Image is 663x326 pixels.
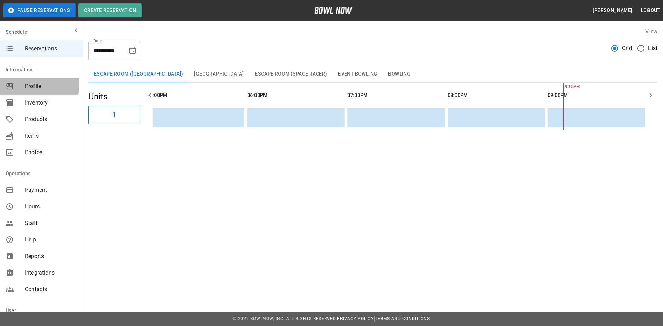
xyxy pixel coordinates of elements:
[233,316,337,321] span: © 2022 BowlNow, Inc. All Rights Reserved.
[448,86,545,105] th: 08:00PM
[375,316,430,321] a: Terms and Conditions
[247,86,345,105] th: 06:00PM
[25,219,77,227] span: Staff
[25,115,77,124] span: Products
[25,82,77,90] span: Profile
[25,99,77,107] span: Inventory
[25,202,77,211] span: Hours
[25,252,77,260] span: Reports
[112,109,116,120] h6: 1
[333,66,383,82] button: Event Bowling
[88,66,189,82] button: Escape Room ([GEOGRAPHIC_DATA])
[249,66,333,82] button: Escape Room (Space Racer)
[383,66,416,82] button: Bowling
[638,4,663,17] button: Logout
[645,28,657,35] label: View
[25,45,77,53] span: Reservations
[88,91,140,102] h5: Units
[25,148,77,157] span: Photos
[337,316,374,321] a: Privacy Policy
[590,4,635,17] button: [PERSON_NAME]
[88,66,657,82] div: inventory tabs
[563,83,565,90] span: 9:15PM
[3,3,76,17] button: Pause Reservations
[548,86,645,105] th: 09:00PM
[25,186,77,194] span: Payment
[78,3,142,17] button: Create Reservation
[648,44,657,52] span: List
[25,269,77,277] span: Integrations
[189,66,249,82] button: [GEOGRAPHIC_DATA]
[314,7,352,14] img: logo
[88,106,140,124] button: 1
[126,44,140,58] button: Choose date, selected date is Sep 29, 2025
[347,86,445,105] th: 07:00PM
[25,132,77,140] span: Items
[25,236,77,244] span: Help
[622,44,632,52] span: Grid
[25,285,77,294] span: Contacts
